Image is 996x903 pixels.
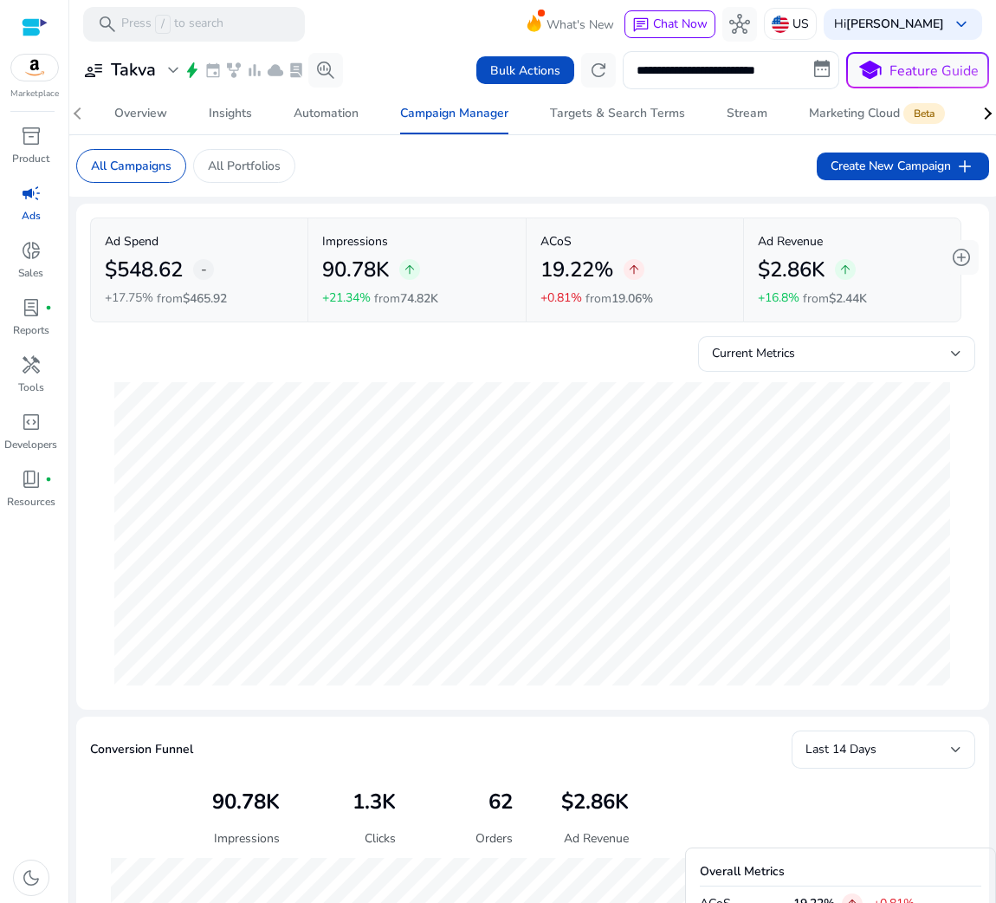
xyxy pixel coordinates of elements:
[91,157,171,175] p: All Campaigns
[653,16,708,32] span: Chat Now
[225,62,243,79] span: family_history
[7,494,55,510] p: Resources
[772,16,789,33] img: us.svg
[21,240,42,261] span: donut_small
[111,60,156,81] h3: Takva
[21,297,42,318] span: lab_profile
[838,263,852,276] span: arrow_upward
[184,62,201,79] span: bolt
[588,60,609,81] span: refresh
[944,240,979,275] button: add_circle
[403,263,417,276] span: arrow_upward
[11,55,58,81] img: amazon.svg
[805,741,876,757] span: Last 14 Days
[758,292,799,304] p: +16.8%
[624,10,715,38] button: chatChat Now
[157,289,227,308] p: from
[792,9,809,39] p: US
[758,257,825,283] h2: $2.86K
[627,263,641,276] span: arrow_upward
[951,14,972,35] span: keyboard_arrow_down
[722,7,757,42] button: hub
[208,157,281,175] p: All Portfolios
[809,107,948,120] div: Marketing Cloud
[889,61,979,81] p: Feature Guide
[322,257,389,283] h2: 90.78K
[209,107,252,120] div: Insights
[540,232,729,250] p: ACoS
[105,232,294,250] p: Ad Spend
[105,257,183,283] h2: $548.62
[903,103,945,124] span: Beta
[322,292,371,304] p: +21.34%
[400,107,508,120] div: Campaign Manager
[214,829,280,848] p: Impressions
[829,290,867,307] span: $2.44K
[288,62,305,79] span: lab_profile
[803,289,867,308] p: from
[712,345,795,361] span: Current Metrics
[308,53,343,88] button: search_insights
[183,290,227,307] span: $465.92
[12,151,49,166] p: Product
[322,232,511,250] p: Impressions
[951,247,972,268] span: add_circle
[585,289,653,308] p: from
[831,156,975,177] span: Create New Campaign
[246,62,263,79] span: bar_chart
[817,153,989,180] button: Create New Campaignadd
[561,789,629,815] h2: $2.86K
[267,62,284,79] span: cloud
[13,322,49,338] p: Reports
[90,743,193,757] h5: Conversion Funnel
[476,56,574,84] button: Bulk Actions
[727,107,767,120] div: Stream
[564,829,629,848] p: Ad Revenue
[834,18,944,30] p: Hi
[97,14,118,35] span: search
[4,437,57,452] p: Developers
[204,62,222,79] span: event
[374,289,438,308] p: from
[21,183,42,204] span: campaign
[540,257,613,283] h2: 19.22%
[315,60,336,81] span: search_insights
[21,354,42,375] span: handyman
[475,829,513,848] p: Orders
[114,107,167,120] div: Overview
[163,60,184,81] span: expand_more
[105,292,153,304] p: +17.75%
[729,14,750,35] span: hub
[400,290,438,307] span: 74.82K
[954,156,975,177] span: add
[45,476,52,483] span: fiber_manual_record
[121,15,223,34] p: Press to search
[611,290,653,307] span: 19.06%
[547,10,614,40] span: What's New
[155,15,171,34] span: /
[632,16,650,34] span: chat
[365,829,396,848] p: Clicks
[21,469,42,490] span: book_4
[540,292,582,304] p: +0.81%
[700,862,981,880] p: Overall Metrics
[18,265,43,281] p: Sales
[21,412,42,432] span: code_blocks
[212,789,280,815] h2: 90.78K
[83,60,104,81] span: user_attributes
[352,789,396,815] h2: 1.3K
[550,107,685,120] div: Targets & Search Terms
[488,789,513,815] h2: 62
[18,380,44,395] p: Tools
[21,126,42,146] span: inventory_2
[45,304,52,311] span: fiber_manual_record
[846,52,989,88] button: schoolFeature Guide
[22,208,41,224] p: Ads
[846,16,944,32] b: [PERSON_NAME]
[10,88,59,101] p: Marketplace
[21,867,42,888] span: dark_mode
[581,53,616,88] button: refresh
[490,62,560,80] span: Bulk Actions
[294,107,359,120] div: Automation
[201,259,207,280] span: -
